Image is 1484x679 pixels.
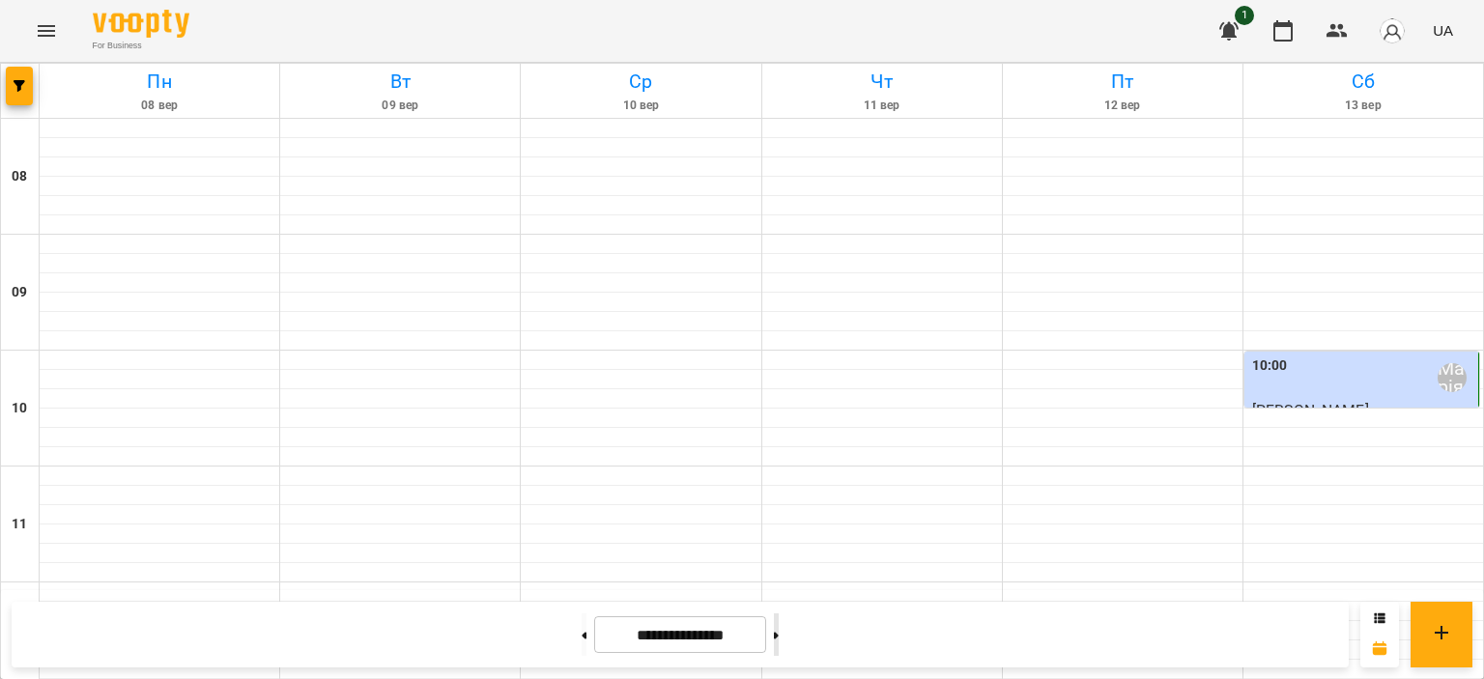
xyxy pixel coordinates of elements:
h6: Чт [765,67,999,97]
span: UA [1433,20,1453,41]
img: avatar_s.png [1379,17,1406,44]
h6: 12 вер [1006,97,1240,115]
h6: 08 [12,166,27,187]
button: Menu [23,8,70,54]
h6: 10 вер [524,97,757,115]
h6: Ср [524,67,757,97]
span: [PERSON_NAME] [1252,401,1369,419]
h6: 09 вер [283,97,517,115]
h6: 13 вер [1246,97,1480,115]
h6: Пн [43,67,276,97]
h6: Сб [1246,67,1480,97]
div: Марія [1438,363,1467,392]
h6: Вт [283,67,517,97]
h6: 11 вер [765,97,999,115]
h6: 11 [12,514,27,535]
h6: 09 [12,282,27,303]
button: UA [1425,13,1461,48]
h6: 08 вер [43,97,276,115]
span: 1 [1235,6,1254,25]
span: For Business [93,40,189,52]
img: Voopty Logo [93,10,189,38]
label: 10:00 [1252,355,1288,377]
h6: 10 [12,398,27,419]
h6: Пт [1006,67,1240,97]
